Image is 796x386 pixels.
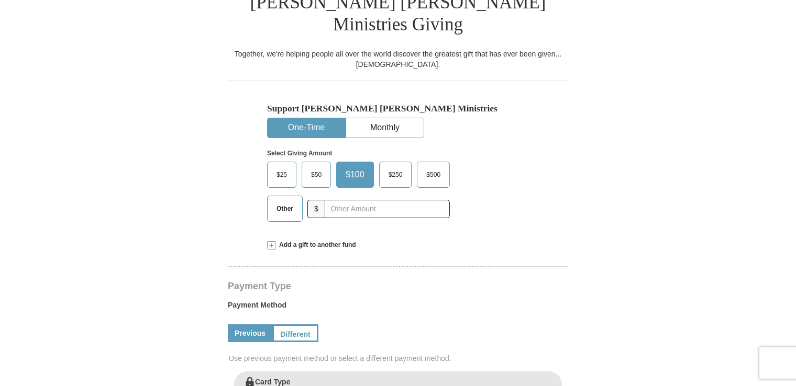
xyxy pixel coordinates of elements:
span: $ [307,200,325,218]
span: $50 [306,167,327,183]
button: One-Time [268,118,345,138]
span: Use previous payment method or select a different payment method. [229,353,569,364]
span: $500 [421,167,446,183]
span: Other [271,201,298,217]
a: Previous [228,324,272,342]
a: Different [272,324,318,342]
input: Other Amount [325,200,450,218]
button: Monthly [346,118,424,138]
h4: Payment Type [228,282,568,290]
strong: Select Giving Amount [267,150,332,157]
div: Together, we're helping people all over the world discover the greatest gift that has ever been g... [228,49,568,70]
span: $100 [340,167,370,183]
span: Add a gift to another fund [275,241,356,249]
h5: Support [PERSON_NAME] [PERSON_NAME] Ministries [267,103,529,114]
span: $250 [383,167,408,183]
span: $25 [271,167,292,183]
label: Payment Method [228,300,568,315]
